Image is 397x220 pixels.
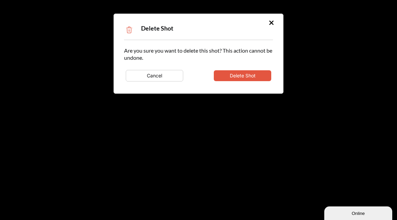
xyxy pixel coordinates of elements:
iframe: chat widget [324,205,394,220]
img: Trash Icon [124,25,134,35]
button: Delete Shot [214,70,271,81]
div: Are you sure you want to delete this shot? This action cannot be undone. [124,47,273,83]
span: Delete Shot [141,24,173,32]
button: Cancel [126,70,183,81]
